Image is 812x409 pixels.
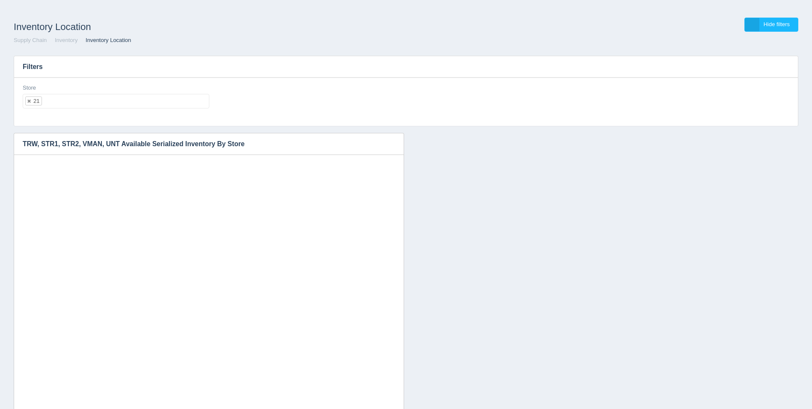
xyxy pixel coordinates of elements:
a: Hide filters [744,18,798,32]
li: Inventory Location [79,36,131,45]
span: Hide filters [764,21,790,27]
h1: Inventory Location [14,18,406,36]
div: 21 [33,98,39,104]
a: Inventory [55,37,77,43]
a: Supply Chain [14,37,47,43]
h3: TRW, STR1, STR2, VMAN, UNT Available Serialized Inventory By Store [14,133,378,155]
h3: Filters [14,56,798,78]
label: Store [23,84,36,92]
